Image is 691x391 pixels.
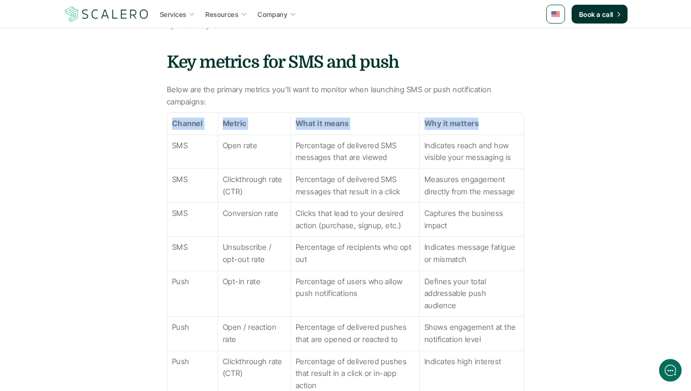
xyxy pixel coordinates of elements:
[223,119,247,128] strong: Metric
[424,321,519,345] p: Shows engagement at the notification level
[15,125,173,144] button: New conversation
[424,276,519,312] p: Defines your total addressable push audience
[579,9,613,19] p: Book a call
[659,359,682,382] iframe: gist-messenger-bubble-iframe
[223,321,286,345] p: Open / reaction rate
[424,207,519,231] p: Captures the business impact
[205,9,238,19] p: Resources
[167,84,524,108] p: Below are the primary metrics you’ll want to monitor when launching SMS or push notification camp...
[296,321,415,345] p: Percentage of delivered pushes that are opened or reacted to
[296,174,415,198] p: Percentage of delivered SMS messages that result in a click
[258,9,287,19] p: Company
[424,140,519,164] p: Indicates reach and how visible your messaging is
[63,5,150,23] img: Scalero company logo
[223,174,286,198] p: Clickthrough rate (CTR)
[296,140,415,164] p: Percentage of delivered SMS messages that are viewed
[172,119,203,128] strong: Channel
[63,6,150,23] a: Scalero company logo
[172,207,213,220] p: SMS
[79,329,119,335] span: We run on Gist
[424,119,479,128] strong: Why it matters
[172,174,213,186] p: SMS
[14,63,174,108] h2: Let us know if we can help with lifecycle marketing.
[167,53,399,72] strong: Key metrics for SMS and push
[424,174,519,198] p: Measures engagement directly from the message
[223,207,286,220] p: Conversion rate
[572,5,628,24] a: Book a call
[223,241,286,265] p: Unsubscribe / opt-out rate
[296,119,348,128] strong: What it means
[424,241,519,265] p: Indicates message fatigue or mismatch
[172,356,213,368] p: Push
[160,9,186,19] p: Services
[172,241,213,254] p: SMS
[296,276,415,300] p: Percentage of users who allow push notifications
[424,356,519,368] p: Indicates high interest
[61,130,113,138] span: New conversation
[14,46,174,61] h1: Hi! Welcome to Scalero.
[223,356,286,380] p: Clickthrough rate (CTR)
[296,241,415,265] p: Percentage of recipients who opt out
[172,140,213,152] p: SMS
[296,207,415,231] p: Clicks that lead to your desired action (purchase, signup, etc.)
[223,276,286,288] p: Opt-in rate
[223,140,286,152] p: Open rate
[172,321,213,334] p: Push
[172,276,213,288] p: Push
